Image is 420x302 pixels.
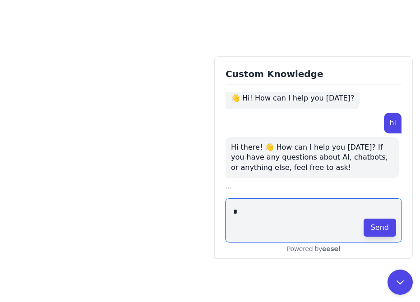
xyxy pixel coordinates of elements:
[364,219,396,237] button: Send
[226,244,402,253] div: Powered by
[226,68,402,85] h1: Custom Knowledge
[322,245,340,252] b: eesel
[231,142,393,173] p: Hi there! 👋 How can I help you [DATE]? If you have any questions about AI, chatbots, or anything ...
[231,93,354,103] p: 👋 Hi! How can I help you [DATE]?
[389,118,396,128] p: hi
[226,182,402,191] div: ...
